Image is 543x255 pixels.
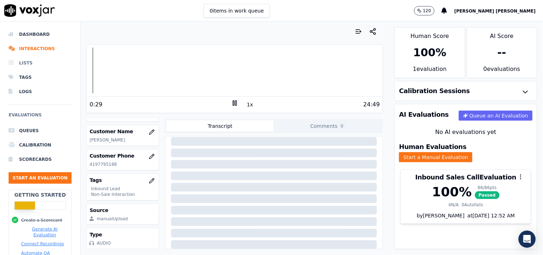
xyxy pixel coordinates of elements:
[455,6,543,15] button: [PERSON_NAME] [PERSON_NAME]
[89,177,156,184] h3: Tags
[395,65,465,78] div: 1 evaluation
[9,111,72,124] h6: Evaluations
[339,123,345,129] span: 0
[475,185,500,191] div: 86 / 86 pts
[462,202,483,208] div: 0 Autofails
[14,191,66,198] h2: Getting Started
[97,240,111,246] div: AUDIO
[399,144,466,150] h3: Human Evaluations
[204,4,270,18] button: 0items in work queue
[363,100,380,109] div: 24:49
[9,152,72,167] a: Scorecards
[9,56,72,70] a: Lists
[21,217,62,223] button: Create a Scorecard
[91,192,156,197] p: Non-Sale Interaction
[423,8,431,14] p: 120
[21,226,68,238] button: Generate AI Evaluation
[89,207,156,214] h3: Source
[467,28,537,40] div: AI Score
[89,231,156,238] h3: Type
[395,28,465,40] div: Human Score
[413,46,447,59] div: 100 %
[9,138,72,152] a: Calibration
[89,137,156,143] p: [PERSON_NAME]
[21,241,64,247] button: Connect Recordings
[399,88,470,94] h3: Calibration Sessions
[414,6,442,15] button: 120
[9,42,72,56] a: Interactions
[399,152,472,162] button: Start a Manual Evaluation
[465,212,515,219] div: at [DATE] 12:52 AM
[166,120,274,132] button: Transcript
[89,128,156,135] h3: Customer Name
[449,202,459,208] div: 4 N/A
[459,111,533,121] button: Queue an AI Evaluation
[89,152,156,159] h3: Customer Phone
[432,185,472,199] div: 100 %
[9,172,72,184] button: Start an Evaluation
[519,231,536,248] div: Open Intercom Messenger
[4,4,55,17] img: voxjar logo
[401,128,531,136] div: No AI evaluations yet
[89,162,156,167] p: 4197795188
[246,100,254,110] button: 1x
[9,70,72,85] a: Tags
[97,216,128,222] div: manualUpload
[274,120,382,132] button: Comments
[399,111,449,118] h3: AI Evaluations
[89,100,102,109] div: 0:29
[414,6,435,15] button: 120
[91,186,156,192] p: Inbound Lead
[9,124,72,138] a: Queues
[9,27,72,42] a: Dashboard
[475,191,500,199] span: Passed
[401,212,531,223] div: by [PERSON_NAME]
[467,65,537,78] div: 0 evaluation s
[498,46,506,59] div: --
[455,9,536,14] span: [PERSON_NAME] [PERSON_NAME]
[9,85,72,99] a: Logs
